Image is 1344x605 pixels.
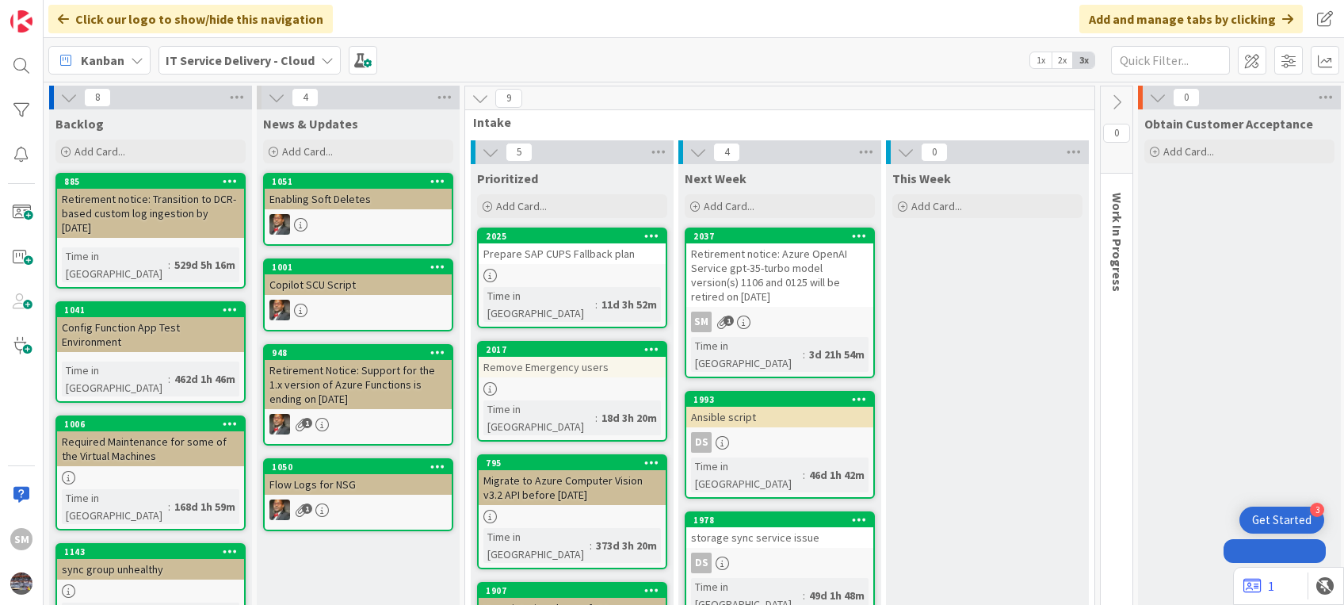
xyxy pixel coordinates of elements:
a: 1993Ansible scriptDSTime in [GEOGRAPHIC_DATA]:46d 1h 42m [685,391,875,499]
a: 1001Copilot SCU ScriptDP [263,258,453,331]
span: 8 [84,88,111,107]
div: Enabling Soft Deletes [265,189,452,209]
div: 795 [479,456,666,470]
div: 168d 1h 59m [170,498,239,515]
div: Time in [GEOGRAPHIC_DATA] [483,400,595,435]
div: 1143 [57,545,244,559]
span: Add Card... [1163,144,1214,159]
img: DP [269,300,290,320]
div: SM [10,528,32,550]
span: 0 [921,143,948,162]
div: 948Retirement Notice: Support for the 1.x version of Azure Functions is ending on [DATE] [265,346,452,409]
span: : [595,409,598,427]
div: 2025 [479,229,666,243]
div: 1001Copilot SCU Script [265,260,452,295]
a: 1050Flow Logs for NSGDP [263,458,453,531]
div: 2037 [693,231,873,242]
div: Migrate to Azure Computer Vision v3.2 API before [DATE] [479,470,666,505]
div: Required Maintenance for some of the Virtual Machines [57,431,244,466]
div: Time in [GEOGRAPHIC_DATA] [62,489,168,524]
div: 1006 [64,419,244,430]
a: 885Retirement notice: Transition to DCR-based custom log ingestion by [DATE]Time in [GEOGRAPHIC_D... [55,173,246,289]
div: DS [686,432,873,453]
div: 1051Enabling Soft Deletes [265,174,452,209]
span: 0 [1103,124,1130,143]
a: 1041Config Function App Test EnvironmentTime in [GEOGRAPHIC_DATA]:462d 1h 46m [55,301,246,403]
span: 1 [724,316,734,326]
span: : [168,370,170,388]
img: avatar [10,572,32,595]
input: Quick Filter... [1111,46,1230,75]
div: 1006Required Maintenance for some of the Virtual Machines [57,417,244,466]
span: 5 [506,143,533,162]
div: 1050 [265,460,452,474]
a: 1006Required Maintenance for some of the Virtual MachinesTime in [GEOGRAPHIC_DATA]:168d 1h 59m [55,415,246,530]
div: DS [691,432,712,453]
img: Visit kanbanzone.com [10,10,32,33]
a: 1 [1243,576,1274,595]
div: 1050 [272,461,452,473]
span: 2x [1052,52,1073,68]
a: 2025Prepare SAP CUPS Fallback planTime in [GEOGRAPHIC_DATA]:11d 3h 52m [477,228,667,328]
div: Get Started [1252,512,1312,528]
span: 4 [292,88,319,107]
span: Obtain Customer Acceptance [1144,116,1313,132]
img: DP [269,500,290,520]
div: 1041Config Function App Test Environment [57,303,244,352]
span: : [803,346,805,363]
img: DP [269,214,290,235]
span: 4 [713,143,740,162]
div: SM [686,312,873,332]
div: 462d 1h 46m [170,370,239,388]
span: Intake [473,114,1075,130]
div: SM [691,312,712,332]
span: Add Card... [911,199,962,213]
span: Add Card... [496,199,547,213]
span: 1 [302,418,312,428]
div: 1051 [272,176,452,187]
div: Add and manage tabs by clicking [1079,5,1303,33]
div: 1143sync group unhealthy [57,545,244,580]
span: Kanban [81,51,124,70]
div: Time in [GEOGRAPHIC_DATA] [691,458,803,492]
div: 3 [1310,503,1324,517]
span: Backlog [55,116,104,132]
div: 2037 [686,229,873,243]
div: DP [265,300,452,320]
span: Work In Progress [1109,193,1125,292]
div: Time in [GEOGRAPHIC_DATA] [62,247,168,282]
div: 795Migrate to Azure Computer Vision v3.2 API before [DATE] [479,456,666,505]
div: 795 [486,458,666,469]
div: Prepare SAP CUPS Fallback plan [479,243,666,264]
div: DS [691,553,712,573]
span: : [168,256,170,274]
span: This Week [892,170,951,186]
div: 1001 [265,260,452,274]
div: 1143 [64,546,244,557]
span: 0 [1173,88,1200,107]
div: Flow Logs for NSG [265,474,452,495]
a: 2037Retirement notice: Azure OpenAI Service gpt-35-turbo model version(s) 1106 and 0125 will be r... [685,228,875,378]
div: 1907 [486,585,666,596]
div: 1993 [693,394,873,405]
div: Retirement Notice: Support for the 1.x version of Azure Functions is ending on [DATE] [265,360,452,409]
span: 3x [1073,52,1094,68]
div: storage sync service issue [686,527,873,548]
div: Remove Emergency users [479,357,666,377]
div: 948 [265,346,452,360]
div: 2017 [486,344,666,355]
div: Time in [GEOGRAPHIC_DATA] [483,528,590,563]
span: : [168,498,170,515]
span: : [803,466,805,484]
div: 1051 [265,174,452,189]
div: 1907 [479,584,666,598]
a: 948Retirement Notice: Support for the 1.x version of Azure Functions is ending on [DATE]DP [263,344,453,446]
b: IT Service Delivery - Cloud [166,52,315,68]
div: 2025Prepare SAP CUPS Fallback plan [479,229,666,264]
div: DS [686,553,873,573]
div: 948 [272,347,452,358]
span: 1 [302,504,312,514]
div: Time in [GEOGRAPHIC_DATA] [483,287,595,322]
div: DP [265,214,452,235]
div: sync group unhealthy [57,559,244,580]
